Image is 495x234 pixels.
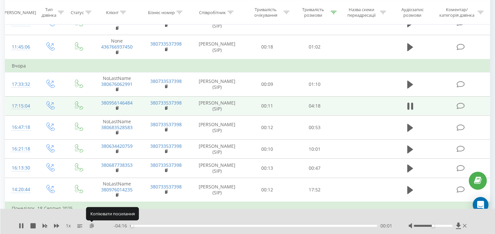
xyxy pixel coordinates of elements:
div: Open Intercom Messenger [473,197,488,213]
a: 380733537398 [150,78,182,84]
div: Співробітник [199,10,226,15]
td: [PERSON_NAME] (SIP) [191,35,244,59]
td: [PERSON_NAME] (SIP) [191,72,244,96]
div: 16:21:18 [12,143,29,155]
div: Бізнес номер [148,10,175,15]
a: 436766937450 [101,44,133,50]
a: 380634420759 [101,143,133,149]
a: 380733537398 [150,184,182,190]
td: NoLastName [92,115,141,140]
td: 00:47 [291,159,339,178]
div: Тип дзвінка [41,7,57,18]
div: Назва схеми переадресації [344,7,378,18]
a: 380976014235 [101,186,133,193]
a: 380676062991 [101,81,133,87]
div: [PERSON_NAME] [3,10,36,15]
span: 1 x [66,223,71,229]
td: [PERSON_NAME] (SIP) [191,140,244,159]
td: [PERSON_NAME] (SIP) [191,96,244,115]
div: 17:33:32 [12,78,29,91]
a: 380687738353 [101,162,133,168]
div: 14:20:44 [12,183,29,196]
a: 380733537398 [150,162,182,168]
td: Вчора [5,59,490,72]
div: Копіювати посилання [86,207,139,220]
td: 00:13 [244,159,291,178]
div: Тривалість очікування [249,7,282,18]
a: 380683528583 [101,124,133,130]
td: 00:09 [244,72,291,96]
td: 04:18 [291,96,339,115]
div: 16:47:18 [12,121,29,134]
div: Клієнт [106,10,119,15]
td: 00:18 [244,35,291,59]
td: [PERSON_NAME] (SIP) [191,178,244,202]
td: 10:01 [291,140,339,159]
div: Тривалість розмови [297,7,329,18]
td: NoLastName [92,178,141,202]
td: 00:12 [244,115,291,140]
span: - 04:16 [114,223,130,229]
td: Понеділок, 18 Серпня 2025 [5,202,490,215]
a: 380956146484 [101,100,133,106]
div: Коментар/категорія дзвінка [438,7,476,18]
div: Аудіозапис розмови [394,7,431,18]
div: Accessibility label [131,224,133,227]
td: [PERSON_NAME] (SIP) [191,159,244,178]
a: 380935600782 [101,20,133,26]
div: Accessibility label [432,224,434,227]
div: 11:45:06 [12,41,29,53]
a: 380733537398 [150,41,182,47]
td: [PERSON_NAME] (SIP) [191,115,244,140]
td: 00:11 [244,96,291,115]
td: None [92,35,141,59]
span: 00:01 [380,223,392,229]
div: Статус [71,10,84,15]
a: 380733537398 [150,143,182,149]
td: 17:52 [291,178,339,202]
td: 00:10 [244,140,291,159]
td: 00:12 [244,178,291,202]
div: 17:15:04 [12,100,29,112]
div: 16:13:30 [12,162,29,174]
td: 00:53 [291,115,339,140]
a: 380733537398 [150,121,182,127]
a: 380733537398 [150,100,182,106]
td: NoLastName [92,72,141,96]
td: 01:02 [291,35,339,59]
td: 01:10 [291,72,339,96]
